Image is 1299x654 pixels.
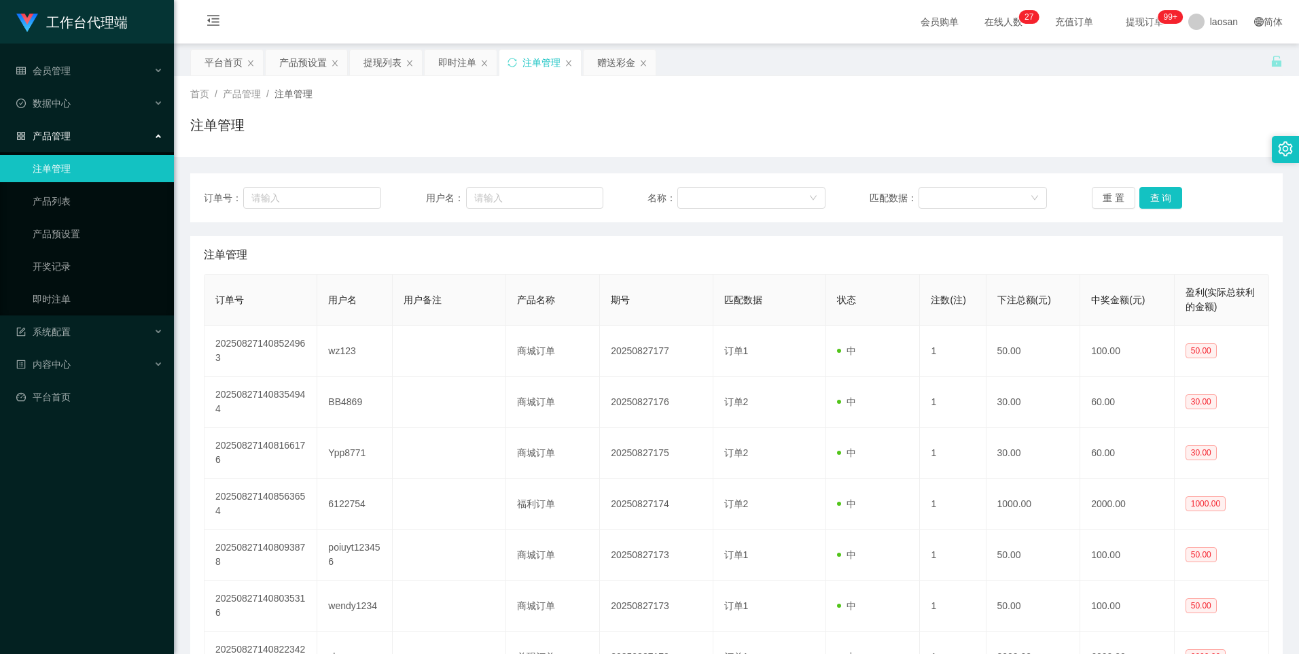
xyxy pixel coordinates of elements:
[16,360,26,369] i: 图标: profile
[204,326,317,377] td: 202508271408524963
[920,479,986,530] td: 1
[1270,55,1283,67] i: 图标: unlock
[724,498,749,509] span: 订单2
[1186,547,1217,562] span: 50.00
[508,58,517,67] i: 图标: sync
[724,294,762,305] span: 匹配数据
[1031,194,1039,203] i: 图标: down
[16,326,71,337] span: 系统配置
[1254,17,1264,27] i: 图标: global
[724,447,749,458] span: 订单2
[190,115,245,135] h1: 注单管理
[215,88,217,99] span: /
[328,294,357,305] span: 用户名
[266,88,269,99] span: /
[506,479,601,530] td: 福利订单
[1091,294,1145,305] span: 中奖金额(元)
[986,326,1081,377] td: 50.00
[16,16,128,27] a: 工作台代理端
[466,187,603,209] input: 请输入
[600,428,713,479] td: 20250827175
[317,530,393,581] td: poiuyt123456
[1029,10,1034,24] p: 7
[1158,10,1183,24] sup: 978
[986,530,1081,581] td: 50.00
[317,581,393,632] td: wendy1234
[1025,10,1029,24] p: 2
[317,479,393,530] td: 6122754
[600,479,713,530] td: 20250827174
[204,581,317,632] td: 202508271408035316
[404,294,442,305] span: 用户备注
[986,479,1081,530] td: 1000.00
[317,428,393,479] td: Ypp8771
[16,359,71,370] span: 内容中心
[204,191,243,205] span: 订单号：
[506,428,601,479] td: 商城订单
[506,530,601,581] td: 商城订单
[639,59,647,67] i: 图标: close
[215,294,244,305] span: 订单号
[1186,343,1217,358] span: 50.00
[426,191,467,205] span: 用户名：
[16,99,26,108] i: 图标: check-circle-o
[1186,287,1256,312] span: 盈利(实际总获利的金额)
[837,600,856,611] span: 中
[600,530,713,581] td: 20250827173
[986,581,1081,632] td: 50.00
[1080,428,1175,479] td: 60.00
[920,530,986,581] td: 1
[1186,496,1226,511] span: 1000.00
[16,131,71,141] span: 产品管理
[522,50,560,75] div: 注单管理
[480,59,488,67] i: 图标: close
[986,428,1081,479] td: 30.00
[33,253,163,280] a: 开奖记录
[837,396,856,407] span: 中
[837,447,856,458] span: 中
[46,1,128,44] h1: 工作台代理端
[16,131,26,141] i: 图标: appstore-o
[611,294,630,305] span: 期号
[406,59,414,67] i: 图标: close
[809,194,817,203] i: 图标: down
[837,549,856,560] span: 中
[1019,10,1039,24] sup: 27
[597,50,635,75] div: 赠送彩金
[16,383,163,411] a: 图标: dashboard平台首页
[1080,581,1175,632] td: 100.00
[279,50,327,75] div: 产品预设置
[920,377,986,428] td: 1
[33,220,163,247] a: 产品预设置
[16,66,26,75] i: 图标: table
[190,1,236,44] i: 图标: menu-fold
[1092,187,1135,209] button: 重 置
[1139,187,1183,209] button: 查 询
[920,428,986,479] td: 1
[1080,479,1175,530] td: 2000.00
[204,247,247,263] span: 注单管理
[438,50,476,75] div: 即时注单
[204,530,317,581] td: 202508271408093878
[517,294,555,305] span: 产品名称
[223,88,261,99] span: 产品管理
[837,294,856,305] span: 状态
[190,88,209,99] span: 首页
[565,59,573,67] i: 图标: close
[317,377,393,428] td: BB4869
[1186,598,1217,613] span: 50.00
[33,155,163,182] a: 注单管理
[16,327,26,337] i: 图标: form
[837,345,856,356] span: 中
[837,498,856,509] span: 中
[1186,445,1217,460] span: 30.00
[16,98,71,109] span: 数据中心
[724,345,749,356] span: 订单1
[724,549,749,560] span: 订单1
[1080,377,1175,428] td: 60.00
[600,581,713,632] td: 20250827173
[724,600,749,611] span: 订单1
[204,479,317,530] td: 202508271408563654
[331,59,339,67] i: 图标: close
[506,581,601,632] td: 商城订单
